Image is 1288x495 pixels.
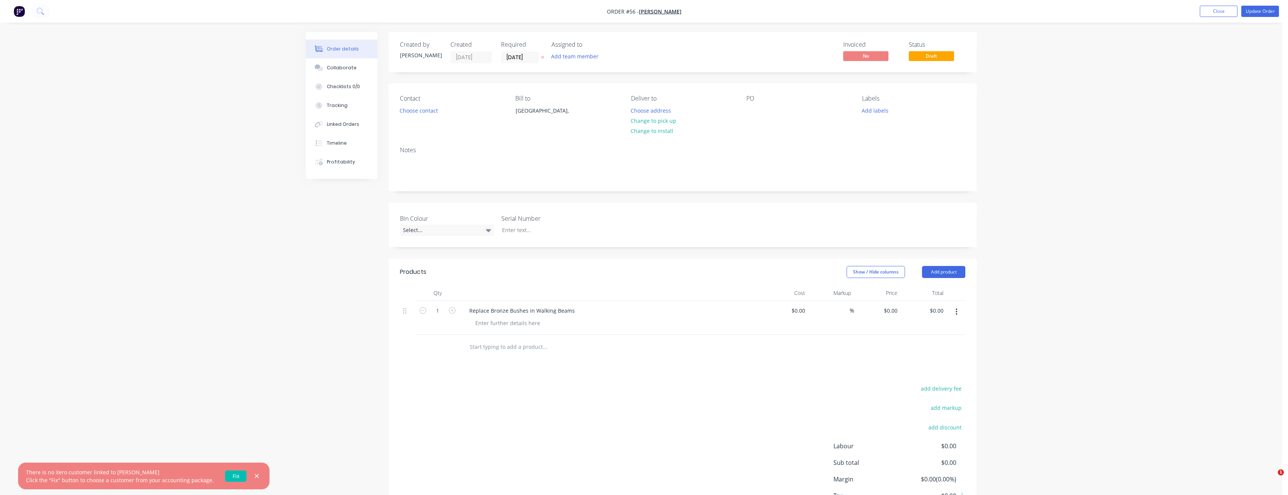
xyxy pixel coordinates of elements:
button: add delivery fee [917,383,965,394]
div: [GEOGRAPHIC_DATA], [509,105,585,129]
div: Markup [808,286,855,301]
span: No [843,51,888,61]
span: Margin [833,475,901,484]
div: Linked Orders [327,121,359,128]
div: Profitability [327,159,355,165]
button: Profitability [306,153,377,171]
span: 1 [1278,469,1284,475]
div: Created by [400,41,441,48]
div: Assigned to [551,41,627,48]
div: Timeline [327,140,347,147]
label: Bin Colour [400,214,494,223]
button: Checklists 0/0 [306,77,377,96]
span: Sub total [833,458,901,467]
label: Serial Number [501,214,596,223]
span: $0.00 [901,458,956,467]
span: % [850,306,854,315]
div: Collaborate [327,64,357,71]
div: Required [501,41,542,48]
div: Products [400,267,426,277]
span: $0.00 ( 0.00 %) [901,475,956,484]
div: Qty [415,286,460,301]
div: [PERSON_NAME] [400,51,441,59]
div: Deliver to [631,95,734,102]
div: Cost [762,286,808,301]
button: Add team member [547,51,603,61]
div: Tracking [327,102,348,109]
a: Fix [225,471,247,482]
button: Choose contact [396,105,442,115]
div: Select... [400,225,494,236]
button: Add labels [858,105,892,115]
div: [GEOGRAPHIC_DATA], [516,105,578,116]
button: Add product [922,266,965,278]
button: Close [1200,6,1237,17]
div: Created [450,41,492,48]
button: Choose address [627,105,675,115]
div: Price [854,286,901,301]
div: PO [746,95,850,102]
button: Change to pick up [627,116,680,126]
iframe: Intercom live chat [1262,469,1280,487]
button: add markup [927,403,965,413]
div: Order details [327,46,359,52]
div: There is no Xero customer linked to [PERSON_NAME] Click the "Fix" button to choose a customer fro... [26,468,214,484]
img: Factory [14,6,25,17]
div: Bill to [515,95,619,102]
input: Start typing to add a product... [469,339,620,354]
button: Show / Hide columns [847,266,905,278]
a: [PERSON_NAME] [639,8,682,15]
span: Draft [909,51,954,61]
button: Change to install [627,126,677,136]
button: add discount [924,422,965,432]
button: Linked Orders [306,115,377,134]
div: Checklists 0/0 [327,83,360,90]
button: Add team member [551,51,603,61]
span: $0.00 [901,442,956,451]
div: Invoiced [843,41,900,48]
div: Notes [400,147,965,154]
button: Tracking [306,96,377,115]
button: Collaborate [306,58,377,77]
span: Labour [833,442,901,451]
div: Labels [862,95,965,102]
button: Update Order [1241,6,1279,17]
div: Total [901,286,947,301]
div: Contact [400,95,503,102]
span: Order #56 - [607,8,639,15]
div: Status [909,41,965,48]
button: Timeline [306,134,377,153]
button: Order details [306,40,377,58]
div: Replace Bronze Bushes in Walking Beams [463,305,581,316]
